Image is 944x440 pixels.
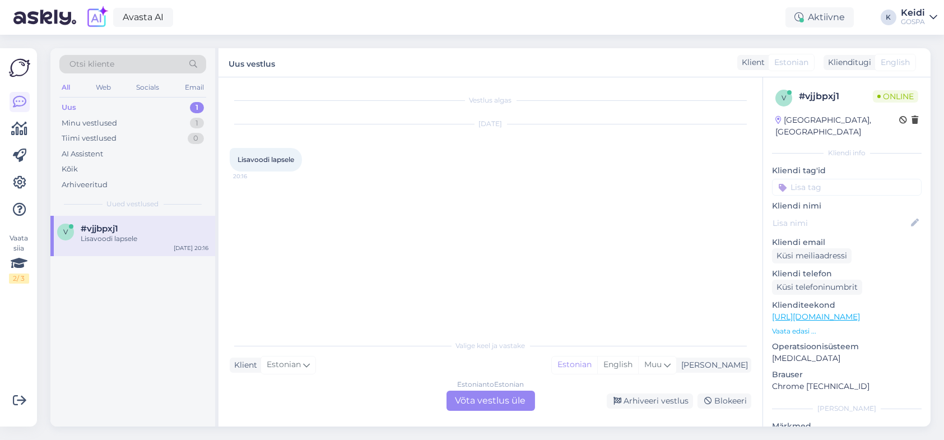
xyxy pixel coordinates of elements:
div: Küsi meiliaadressi [772,248,852,263]
div: Estonian to Estonian [457,379,524,390]
div: Email [183,80,206,95]
div: [PERSON_NAME] [772,404,922,414]
div: [GEOGRAPHIC_DATA], [GEOGRAPHIC_DATA] [775,114,899,138]
div: Keidi [901,8,925,17]
p: Kliendi nimi [772,200,922,212]
p: Vaata edasi ... [772,326,922,336]
div: English [597,356,638,373]
p: Märkmed [772,420,922,432]
p: Klienditeekond [772,299,922,311]
div: 0 [188,133,204,144]
div: Klienditugi [824,57,871,68]
a: [URL][DOMAIN_NAME] [772,312,860,322]
img: explore-ai [85,6,109,29]
div: Estonian [552,356,597,373]
span: Uued vestlused [107,199,159,209]
p: [MEDICAL_DATA] [772,353,922,364]
div: Aktiivne [785,7,854,27]
div: Web [94,80,113,95]
div: Tiimi vestlused [62,133,117,144]
div: # vjjbpxj1 [799,90,873,103]
p: Chrome [TECHNICAL_ID] [772,381,922,392]
div: Blokeeri [697,393,751,409]
div: Võta vestlus üle [447,391,535,411]
span: Online [873,90,918,103]
span: English [881,57,910,68]
img: Askly Logo [9,57,30,78]
div: Küsi telefoninumbrit [772,280,862,295]
div: K [881,10,896,25]
input: Lisa tag [772,179,922,196]
p: Kliendi email [772,237,922,248]
div: AI Assistent [62,149,103,160]
span: v [782,94,786,102]
span: #vjjbpxj1 [81,224,118,234]
div: Arhiveeritud [62,179,108,191]
a: KeidiGOSPA [901,8,937,26]
a: Avasta AI [113,8,173,27]
span: Lisavoodi lapsele [238,155,294,164]
div: Vestlus algas [230,95,751,105]
div: Lisavoodi lapsele [81,234,208,244]
div: [DATE] 20:16 [174,244,208,252]
div: Kõik [62,164,78,175]
div: Kliendi info [772,148,922,158]
div: Klient [230,359,257,371]
p: Brauser [772,369,922,381]
div: 1 [190,118,204,129]
span: Estonian [774,57,808,68]
div: 2 / 3 [9,274,29,284]
div: Minu vestlused [62,118,117,129]
p: Kliendi telefon [772,268,922,280]
span: Otsi kliente [69,58,114,70]
div: All [59,80,72,95]
p: Operatsioonisüsteem [772,341,922,353]
span: v [63,228,68,236]
div: [DATE] [230,119,751,129]
div: [PERSON_NAME] [677,359,748,371]
div: Vaata siia [9,233,29,284]
div: GOSPA [901,17,925,26]
input: Lisa nimi [773,217,909,229]
div: 1 [190,102,204,113]
div: Valige keel ja vastake [230,341,751,351]
span: Muu [644,359,662,369]
div: Socials [134,80,161,95]
span: Estonian [267,359,301,371]
div: Uus [62,102,76,113]
div: Klient [737,57,765,68]
span: 20:16 [233,172,275,180]
div: Arhiveeri vestlus [607,393,693,409]
label: Uus vestlus [229,55,275,70]
p: Kliendi tag'id [772,165,922,177]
